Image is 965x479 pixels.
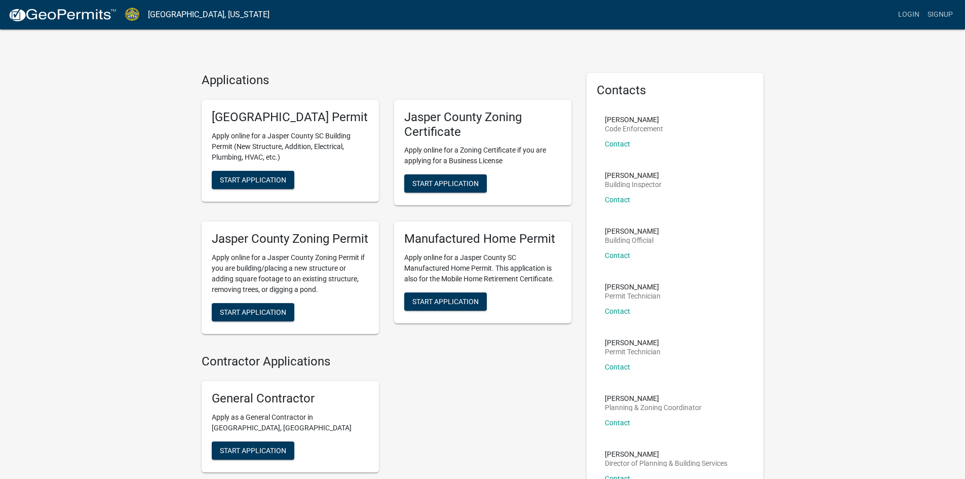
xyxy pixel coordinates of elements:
[605,339,661,346] p: [PERSON_NAME]
[404,232,561,246] h5: Manufactured Home Permit
[404,110,561,139] h5: Jasper County Zoning Certificate
[412,179,479,188] span: Start Application
[605,451,727,458] p: [PERSON_NAME]
[605,196,630,204] a: Contact
[212,232,369,246] h5: Jasper County Zoning Permit
[605,363,630,371] a: Contact
[212,412,369,433] p: Apply as a General Contractor in [GEOGRAPHIC_DATA], [GEOGRAPHIC_DATA]
[605,181,662,188] p: Building Inspector
[212,131,369,163] p: Apply online for a Jasper County SC Building Permit (New Structure, Addition, Electrical, Plumbin...
[404,174,487,193] button: Start Application
[412,298,479,306] span: Start Application
[605,460,727,467] p: Director of Planning & Building Services
[605,283,661,290] p: [PERSON_NAME]
[605,125,663,132] p: Code Enforcement
[212,303,294,321] button: Start Application
[605,251,630,260] a: Contact
[212,171,294,189] button: Start Application
[605,140,630,148] a: Contact
[605,404,702,411] p: Planning & Zoning Coordinator
[605,237,659,244] p: Building Official
[220,308,286,316] span: Start Application
[605,419,630,427] a: Contact
[605,292,661,300] p: Permit Technician
[212,110,369,125] h5: [GEOGRAPHIC_DATA] Permit
[597,83,754,98] h5: Contacts
[148,6,269,23] a: [GEOGRAPHIC_DATA], [US_STATE]
[605,348,661,355] p: Permit Technician
[894,5,923,24] a: Login
[212,441,294,460] button: Start Application
[605,228,659,235] p: [PERSON_NAME]
[212,252,369,295] p: Apply online for a Jasper County Zoning Permit if you are building/placing a new structure or add...
[404,145,561,166] p: Apply online for a Zoning Certificate if you are applying for a Business License
[202,354,571,369] h4: Contractor Applications
[220,175,286,183] span: Start Application
[125,8,140,21] img: Jasper County, South Carolina
[202,73,571,88] h4: Applications
[212,391,369,406] h5: General Contractor
[404,292,487,311] button: Start Application
[605,172,662,179] p: [PERSON_NAME]
[605,395,702,402] p: [PERSON_NAME]
[202,73,571,342] wm-workflow-list-section: Applications
[923,5,957,24] a: Signup
[404,252,561,284] p: Apply online for a Jasper County SC Manufactured Home Permit. This application is also for the Mo...
[220,446,286,454] span: Start Application
[605,307,630,315] a: Contact
[605,116,663,123] p: [PERSON_NAME]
